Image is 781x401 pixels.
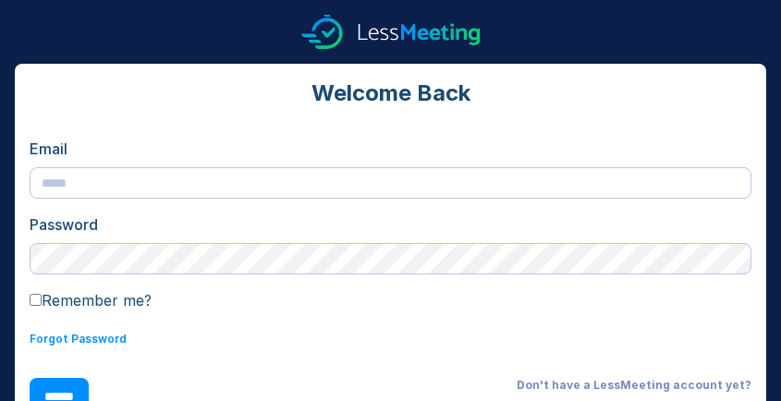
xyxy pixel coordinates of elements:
input: Remember me? [30,294,42,306]
div: Email [30,138,751,160]
div: Welcome Back [30,79,751,108]
a: Forgot Password [30,332,127,346]
img: logo.svg [301,15,481,49]
label: Remember me? [30,291,152,310]
div: Don't have a LessMeeting account yet? [118,378,751,393]
div: Password [30,213,751,236]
